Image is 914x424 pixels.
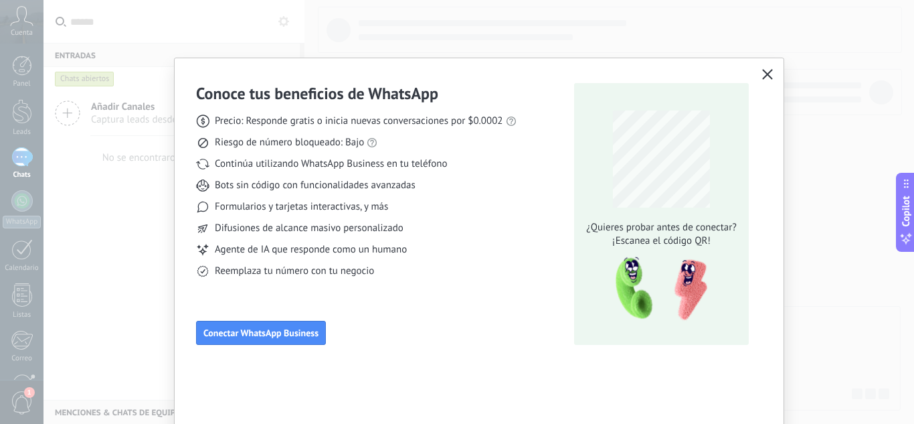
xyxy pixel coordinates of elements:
[215,115,503,128] span: Precio: Responde gratis o inicia nuevas conversaciones por $0.0002
[604,253,710,325] img: qr-pic-1x.png
[583,234,741,248] span: ¡Escanea el código QR!
[215,157,447,171] span: Continúa utilizando WhatsApp Business en tu teléfono
[583,221,741,234] span: ¿Quieres probar antes de conectar?
[215,200,388,214] span: Formularios y tarjetas interactivas, y más
[215,222,403,235] span: Difusiones de alcance masivo personalizado
[899,196,913,226] span: Copilot
[215,243,407,257] span: Agente de IA que responde como un humano
[196,321,326,345] button: Conectar WhatsApp Business
[203,328,318,338] span: Conectar WhatsApp Business
[215,136,364,149] span: Riesgo de número bloqueado: Bajo
[215,265,374,278] span: Reemplaza tu número con tu negocio
[215,179,416,192] span: Bots sin código con funcionalidades avanzadas
[196,83,438,104] h3: Conoce tus beneficios de WhatsApp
